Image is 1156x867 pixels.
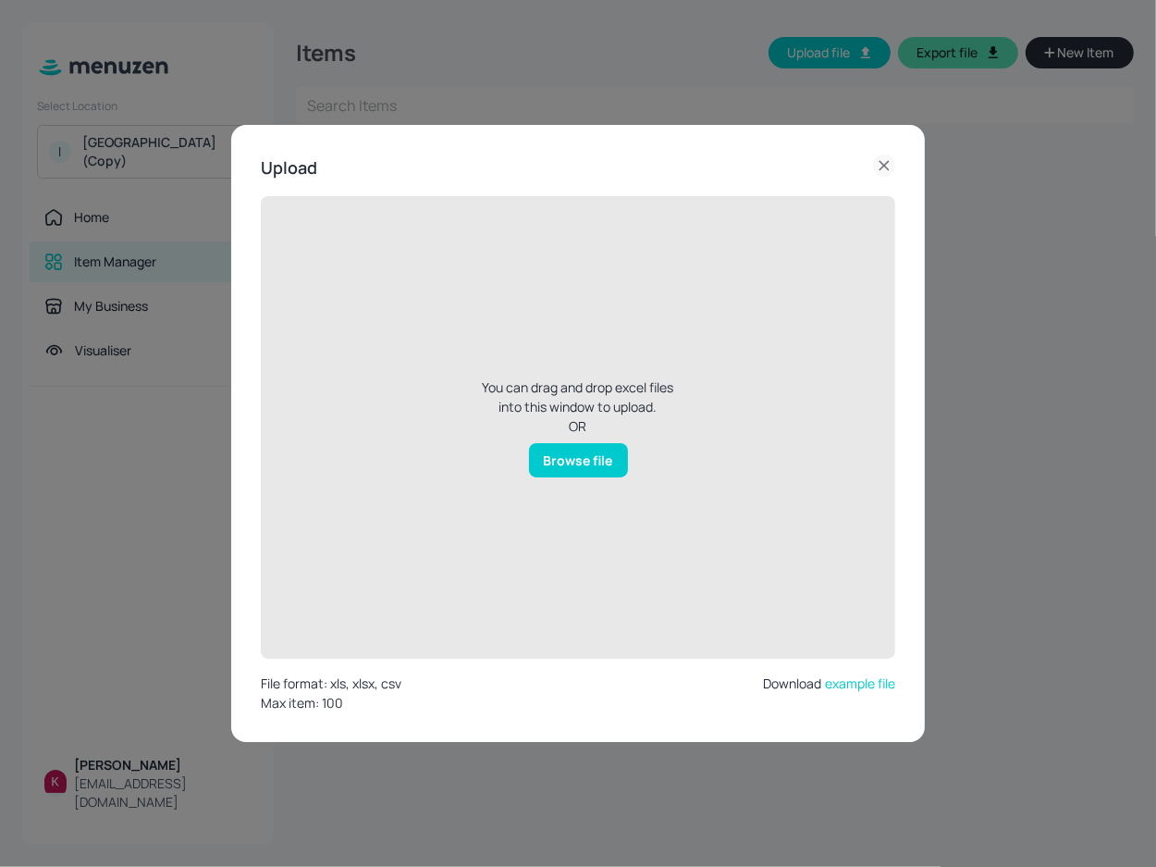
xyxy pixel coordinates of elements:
div: Browse file [529,443,628,477]
h6: Upload [261,155,317,181]
div: You can drag and drop excel files into this window to upload. [476,378,680,416]
div: Download [763,674,895,712]
div: Max item: 100 [261,693,401,712]
a: example file [825,675,895,692]
div: OR [570,416,587,436]
div: File format: xls, xlsx, csv [261,674,401,693]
